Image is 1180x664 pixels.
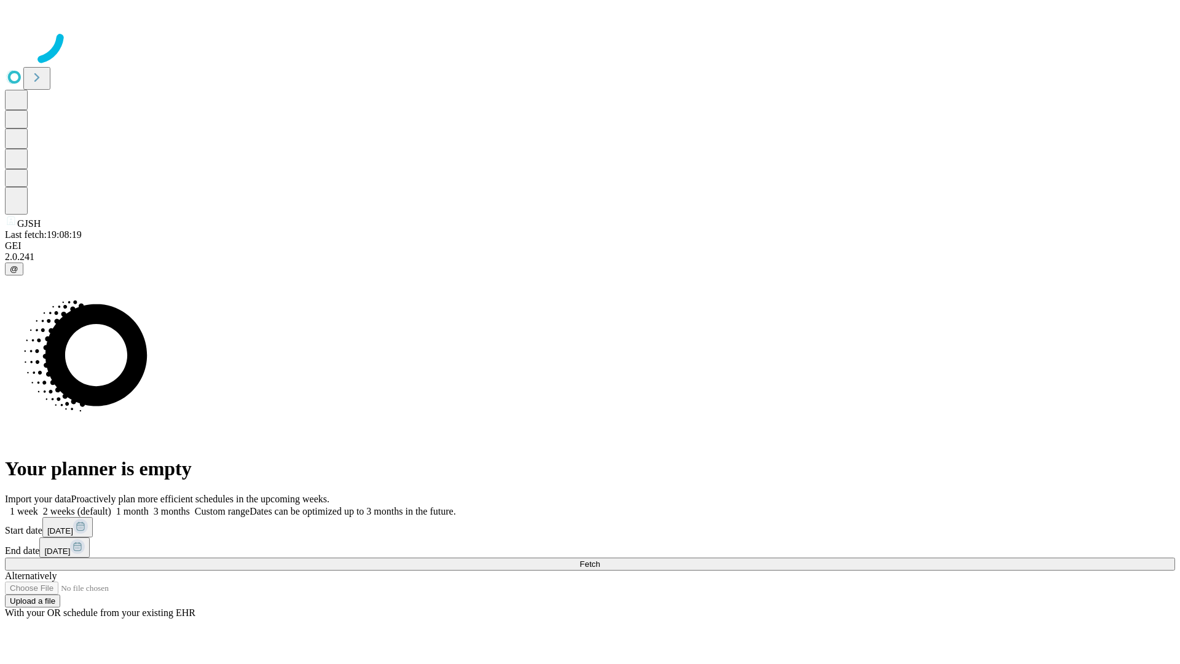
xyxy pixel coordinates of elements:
[42,517,93,537] button: [DATE]
[5,240,1175,251] div: GEI
[39,537,90,558] button: [DATE]
[5,457,1175,480] h1: Your planner is empty
[5,263,23,275] button: @
[5,571,57,581] span: Alternatively
[10,506,38,516] span: 1 week
[44,547,70,556] span: [DATE]
[43,506,111,516] span: 2 weeks (default)
[5,607,195,618] span: With your OR schedule from your existing EHR
[116,506,149,516] span: 1 month
[10,264,18,274] span: @
[17,218,41,229] span: GJSH
[71,494,329,504] span: Proactively plan more efficient schedules in the upcoming weeks.
[5,494,71,504] span: Import your data
[154,506,190,516] span: 3 months
[195,506,250,516] span: Custom range
[47,526,73,536] span: [DATE]
[580,559,600,569] span: Fetch
[5,517,1175,537] div: Start date
[250,506,455,516] span: Dates can be optimized up to 3 months in the future.
[5,595,60,607] button: Upload a file
[5,558,1175,571] button: Fetch
[5,251,1175,263] div: 2.0.241
[5,229,82,240] span: Last fetch: 19:08:19
[5,537,1175,558] div: End date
